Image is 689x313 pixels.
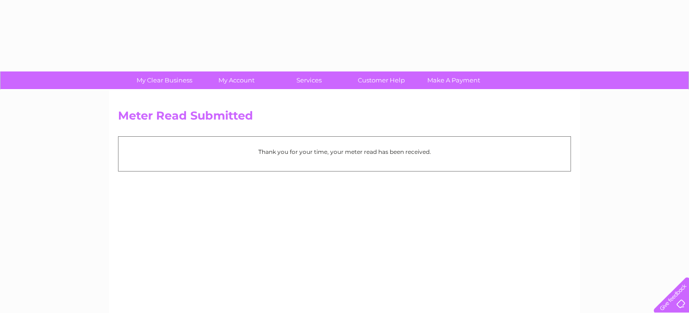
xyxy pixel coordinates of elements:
p: Thank you for your time, your meter read has been received. [123,147,566,156]
a: Make A Payment [414,71,493,89]
a: My Clear Business [125,71,204,89]
h2: Meter Read Submitted [118,109,571,127]
a: Services [270,71,348,89]
a: Customer Help [342,71,421,89]
a: My Account [197,71,276,89]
